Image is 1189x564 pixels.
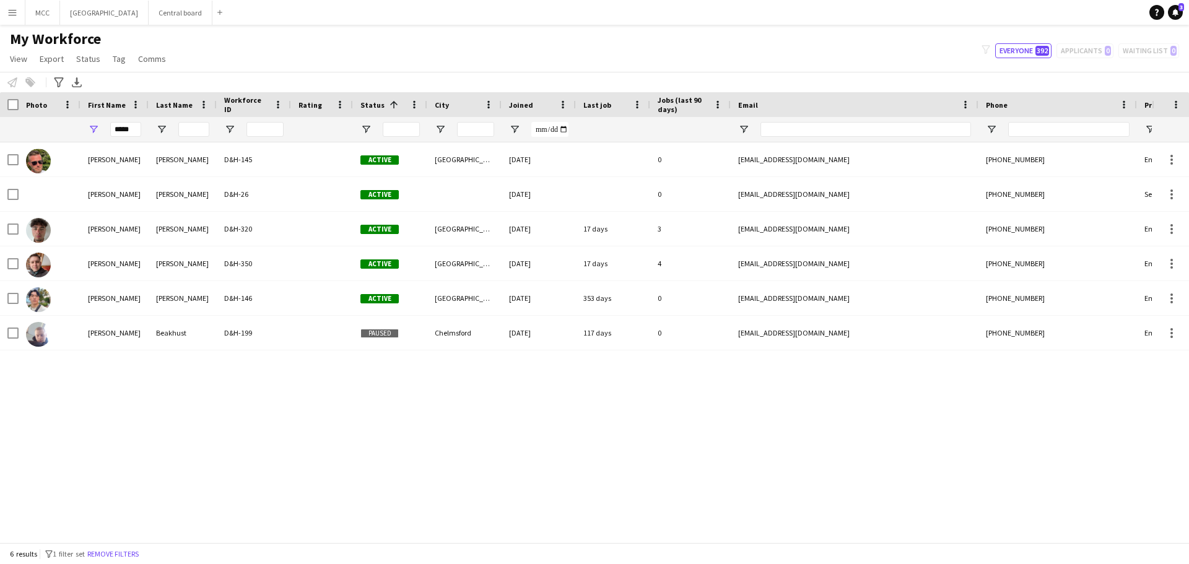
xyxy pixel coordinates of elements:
[576,316,650,350] div: 117 days
[40,53,64,64] span: Export
[995,43,1052,58] button: Everyone392
[427,246,502,280] div: [GEOGRAPHIC_DATA]
[427,316,502,350] div: Chelmsford
[217,316,291,350] div: D&H-199
[576,281,650,315] div: 353 days
[1144,124,1156,135] button: Open Filter Menu
[10,53,27,64] span: View
[360,190,399,199] span: Active
[502,142,576,176] div: [DATE]
[217,142,291,176] div: D&H-145
[650,246,731,280] div: 4
[738,124,749,135] button: Open Filter Menu
[149,246,217,280] div: [PERSON_NAME]
[427,212,502,246] div: [GEOGRAPHIC_DATA]
[26,253,51,277] img: Harry Sindle
[650,142,731,176] div: 0
[978,177,1137,211] div: [PHONE_NUMBER]
[360,155,399,165] span: Active
[69,75,84,90] app-action-btn: Export XLSX
[88,124,99,135] button: Open Filter Menu
[986,100,1008,110] span: Phone
[81,281,149,315] div: [PERSON_NAME]
[156,100,193,110] span: Last Name
[5,51,32,67] a: View
[383,122,420,137] input: Status Filter Input
[26,218,51,243] img: Harry Scott
[650,212,731,246] div: 3
[978,212,1137,246] div: [PHONE_NUMBER]
[435,124,446,135] button: Open Filter Menu
[435,100,449,110] span: City
[1144,100,1169,110] span: Profile
[650,177,731,211] div: 0
[509,124,520,135] button: Open Filter Menu
[26,149,51,173] img: Harry Gordon-Cody
[509,100,533,110] span: Joined
[457,122,494,137] input: City Filter Input
[360,100,385,110] span: Status
[149,316,217,350] div: Beakhust
[427,281,502,315] div: [GEOGRAPHIC_DATA]
[71,51,105,67] a: Status
[731,177,978,211] div: [EMAIL_ADDRESS][DOMAIN_NAME]
[25,1,60,25] button: MCC
[360,329,399,338] span: Paused
[156,124,167,135] button: Open Filter Menu
[502,212,576,246] div: [DATE]
[81,177,149,211] div: [PERSON_NAME]
[576,246,650,280] div: 17 days
[650,316,731,350] div: 0
[26,287,51,312] img: Harry Zhu
[217,212,291,246] div: D&H-320
[1008,122,1130,137] input: Phone Filter Input
[658,95,708,114] span: Jobs (last 90 days)
[502,246,576,280] div: [DATE]
[246,122,284,137] input: Workforce ID Filter Input
[217,281,291,315] div: D&H-146
[502,177,576,211] div: [DATE]
[360,259,399,269] span: Active
[35,51,69,67] a: Export
[731,281,978,315] div: [EMAIL_ADDRESS][DOMAIN_NAME]
[26,322,51,347] img: Harry Beakhust
[133,51,171,67] a: Comms
[76,53,100,64] span: Status
[427,142,502,176] div: [GEOGRAPHIC_DATA]
[138,53,166,64] span: Comms
[217,177,291,211] div: D&H-26
[1178,3,1184,11] span: 3
[149,142,217,176] div: [PERSON_NAME]
[26,100,47,110] span: Photo
[360,225,399,234] span: Active
[224,124,235,135] button: Open Filter Menu
[731,212,978,246] div: [EMAIL_ADDRESS][DOMAIN_NAME]
[81,316,149,350] div: [PERSON_NAME]
[650,281,731,315] div: 0
[583,100,611,110] span: Last job
[110,122,141,137] input: First Name Filter Input
[149,1,212,25] button: Central board
[760,122,971,137] input: Email Filter Input
[178,122,209,137] input: Last Name Filter Input
[88,100,126,110] span: First Name
[731,142,978,176] div: [EMAIL_ADDRESS][DOMAIN_NAME]
[224,95,269,114] span: Workforce ID
[738,100,758,110] span: Email
[978,281,1137,315] div: [PHONE_NUMBER]
[731,246,978,280] div: [EMAIL_ADDRESS][DOMAIN_NAME]
[978,246,1137,280] div: [PHONE_NUMBER]
[1168,5,1183,20] a: 3
[81,142,149,176] div: [PERSON_NAME]
[502,281,576,315] div: [DATE]
[986,124,997,135] button: Open Filter Menu
[85,547,141,561] button: Remove filters
[81,246,149,280] div: [PERSON_NAME]
[108,51,131,67] a: Tag
[978,142,1137,176] div: [PHONE_NUMBER]
[149,177,217,211] div: [PERSON_NAME]
[113,53,126,64] span: Tag
[731,316,978,350] div: [EMAIL_ADDRESS][DOMAIN_NAME]
[298,100,322,110] span: Rating
[1035,46,1049,56] span: 392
